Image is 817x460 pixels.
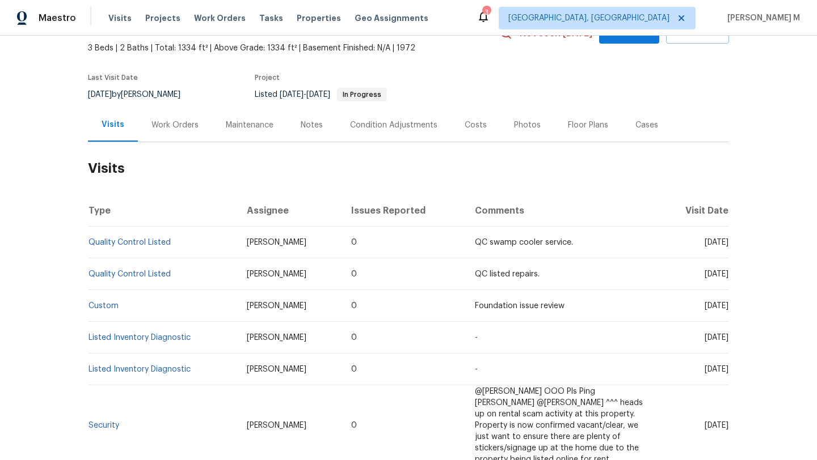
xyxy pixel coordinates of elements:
[351,238,357,246] span: 0
[705,302,728,310] span: [DATE]
[226,120,273,131] div: Maintenance
[635,120,658,131] div: Cases
[351,365,357,373] span: 0
[342,195,466,227] th: Issues Reported
[475,238,573,246] span: QC swamp cooler service.
[301,120,323,131] div: Notes
[88,88,194,101] div: by [PERSON_NAME]
[89,238,171,246] a: Quality Control Listed
[247,270,306,278] span: [PERSON_NAME]
[306,91,330,99] span: [DATE]
[475,302,565,310] span: Foundation issue review
[351,270,357,278] span: 0
[723,12,800,24] span: [PERSON_NAME] M
[259,14,283,22] span: Tasks
[705,238,728,246] span: [DATE]
[297,12,341,24] span: Properties
[465,120,487,131] div: Costs
[247,334,306,342] span: [PERSON_NAME]
[145,12,180,24] span: Projects
[568,120,608,131] div: Floor Plans
[247,238,306,246] span: [PERSON_NAME]
[351,421,357,429] span: 0
[351,302,357,310] span: 0
[247,302,306,310] span: [PERSON_NAME]
[255,91,387,99] span: Listed
[475,334,478,342] span: -
[89,302,119,310] a: Custom
[705,421,728,429] span: [DATE]
[482,7,490,18] div: 3
[238,195,342,227] th: Assignee
[350,120,437,131] div: Condition Adjustments
[658,195,729,227] th: Visit Date
[255,74,280,81] span: Project
[280,91,304,99] span: [DATE]
[102,119,124,130] div: Visits
[39,12,76,24] span: Maestro
[355,12,428,24] span: Geo Assignments
[88,91,112,99] span: [DATE]
[151,120,199,131] div: Work Orders
[247,421,306,429] span: [PERSON_NAME]
[475,270,540,278] span: QC listed repairs.
[88,74,138,81] span: Last Visit Date
[466,195,658,227] th: Comments
[89,421,119,429] a: Security
[475,365,478,373] span: -
[508,12,669,24] span: [GEOGRAPHIC_DATA], [GEOGRAPHIC_DATA]
[338,91,386,98] span: In Progress
[247,365,306,373] span: [PERSON_NAME]
[351,334,357,342] span: 0
[108,12,132,24] span: Visits
[705,270,728,278] span: [DATE]
[88,42,499,54] span: 3 Beds | 2 Baths | Total: 1334 ft² | Above Grade: 1334 ft² | Basement Finished: N/A | 1972
[88,142,729,195] h2: Visits
[89,270,171,278] a: Quality Control Listed
[280,91,330,99] span: -
[88,195,238,227] th: Type
[514,120,541,131] div: Photos
[194,12,246,24] span: Work Orders
[705,334,728,342] span: [DATE]
[705,365,728,373] span: [DATE]
[89,365,191,373] a: Listed Inventory Diagnostic
[89,334,191,342] a: Listed Inventory Diagnostic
